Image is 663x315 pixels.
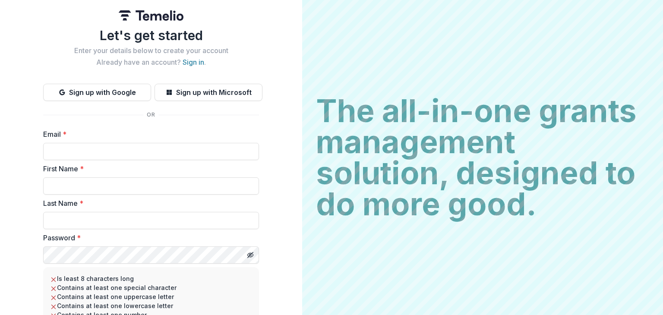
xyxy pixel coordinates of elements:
[50,292,252,301] li: Contains at least one uppercase letter
[43,84,151,101] button: Sign up with Google
[43,28,259,43] h1: Let's get started
[155,84,262,101] button: Sign up with Microsoft
[50,301,252,310] li: Contains at least one lowercase letter
[183,58,204,66] a: Sign in
[43,47,259,55] h2: Enter your details below to create your account
[43,198,254,208] label: Last Name
[50,283,252,292] li: Contains at least one special character
[243,248,257,262] button: Toggle password visibility
[43,129,254,139] label: Email
[50,274,252,283] li: Is least 8 characters long
[43,164,254,174] label: First Name
[43,233,254,243] label: Password
[43,58,259,66] h2: Already have an account? .
[119,10,183,21] img: Temelio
